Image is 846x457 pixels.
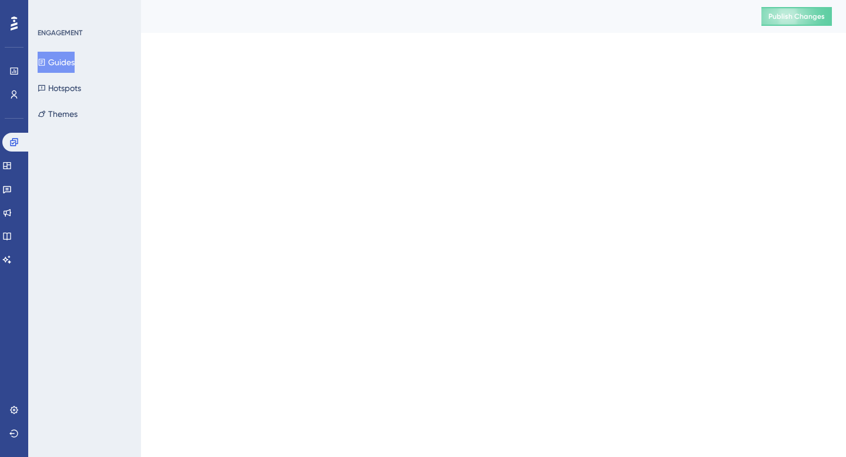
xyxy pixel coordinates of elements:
[38,28,82,38] div: ENGAGEMENT
[38,103,78,125] button: Themes
[768,12,825,21] span: Publish Changes
[38,52,75,73] button: Guides
[38,78,81,99] button: Hotspots
[761,7,832,26] button: Publish Changes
